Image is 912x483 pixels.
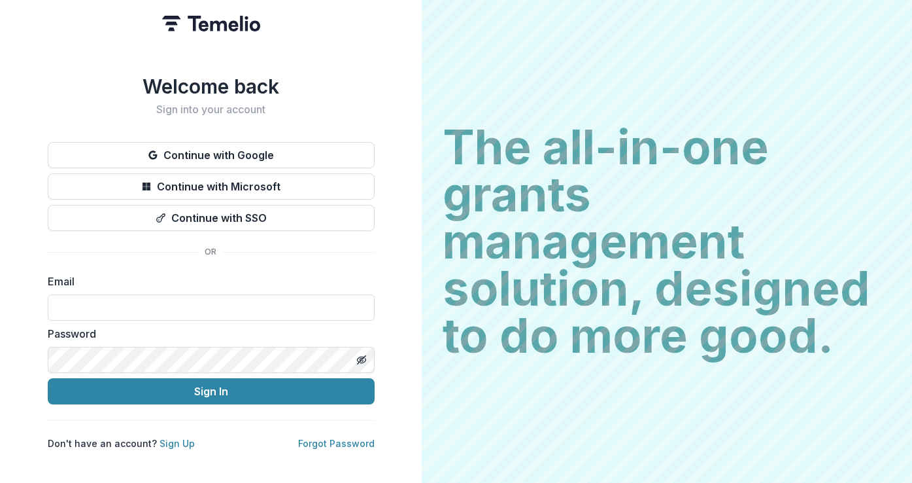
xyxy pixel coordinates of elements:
[48,274,367,289] label: Email
[160,438,195,449] a: Sign Up
[48,205,375,231] button: Continue with SSO
[48,378,375,404] button: Sign In
[48,326,367,342] label: Password
[48,103,375,116] h2: Sign into your account
[351,349,372,370] button: Toggle password visibility
[48,437,195,450] p: Don't have an account?
[298,438,375,449] a: Forgot Password
[48,142,375,168] button: Continue with Google
[48,75,375,98] h1: Welcome back
[162,16,260,31] img: Temelio
[48,173,375,200] button: Continue with Microsoft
